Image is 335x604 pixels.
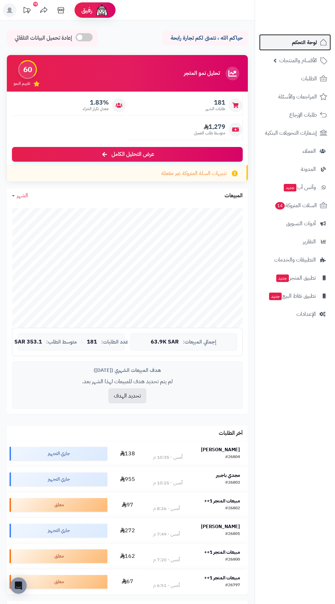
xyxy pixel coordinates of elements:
[259,288,331,304] a: تطبيق نقاط البيعجديد
[183,339,216,345] span: إجمالي المبيعات:
[194,123,225,131] span: 1,279
[10,524,107,537] div: جاري التجهيز
[205,99,225,106] span: 181
[161,170,227,177] span: تنبيهات السلة المتروكة غير مفعلة
[153,582,180,589] div: أمس - 6:51 م
[110,441,145,466] td: 138
[110,492,145,518] td: 97
[81,339,83,345] span: |
[201,523,240,530] strong: [PERSON_NAME]
[225,480,240,486] div: #26803
[108,388,146,403] button: تحديد الهدف
[15,34,72,42] span: إعادة تحميل البيانات التلقائي
[259,125,331,141] a: إشعارات التحويلات البنكية
[184,70,220,77] h3: تحليل نمو المتجر
[289,12,329,26] img: logo-2.png
[274,201,317,210] span: السلات المتروكة
[259,270,331,286] a: تطبيق المتجرجديد
[10,447,107,460] div: جاري التجهيز
[17,378,237,386] p: لم يتم تحديد هدف للمبيعات لهذا الشهر بعد.
[269,293,282,300] span: جديد
[14,339,42,345] span: 353.1 SAR
[268,291,316,301] span: تطبيق نقاط البيع
[110,569,145,594] td: 67
[259,161,331,177] a: المدونة
[110,467,145,492] td: 955
[17,367,237,374] div: هدف المبيعات الشهري ([DATE])
[259,34,331,51] a: لوحة التحكم
[225,556,240,563] div: #26800
[10,549,107,563] div: معلق
[296,309,316,319] span: الإعدادات
[286,219,316,228] span: أدوات التسويق
[33,2,38,6] div: 10
[259,215,331,232] a: أدوات التسويق
[276,274,289,282] span: جديد
[225,531,240,538] div: #26801
[259,70,331,87] a: الطلبات
[87,339,97,345] span: 181
[10,498,107,512] div: معلق
[46,339,77,345] span: متوسط الطلب:
[303,146,316,156] span: العملاء
[289,110,317,120] span: طلبات الإرجاع
[110,543,145,569] td: 162
[204,574,240,581] strong: مبيعات المتجر 1++
[276,273,316,283] span: تطبيق المتجر
[83,99,109,106] span: 1.83%
[279,56,317,65] span: الأقسام والمنتجات
[275,202,285,210] span: 14
[225,582,240,589] div: #26797
[95,3,109,17] img: ai-face.png
[153,556,180,563] div: أمس - 7:20 م
[153,480,183,486] div: أمس - 10:25 م
[201,446,240,453] strong: [PERSON_NAME]
[205,106,225,112] span: طلبات الشهر
[225,454,240,461] div: #26804
[12,192,28,200] a: الشهر
[153,531,180,538] div: أمس - 7:49 م
[303,237,316,246] span: التقارير
[204,549,240,556] strong: مبيعات المتجر 1++
[10,472,107,486] div: جاري التجهيز
[259,233,331,250] a: التقارير
[284,184,296,191] span: جديد
[259,143,331,159] a: العملاء
[204,497,240,505] strong: مبيعات المتجر 1++
[17,191,28,200] span: الشهر
[167,34,243,42] p: حياكم الله ، نتمنى لكم تجارة رابحة
[81,6,92,14] span: رفيق
[265,128,317,138] span: إشعارات التحويلات البنكية
[10,575,107,589] div: معلق
[274,255,316,265] span: التطبيقات والخدمات
[259,179,331,196] a: وآتس آبجديد
[292,38,317,47] span: لوحة التحكم
[259,252,331,268] a: التطبيقات والخدمات
[225,505,240,512] div: #26802
[225,193,243,199] h3: المبيعات
[110,518,145,543] td: 272
[18,3,35,19] a: تحديثات المنصة
[278,92,317,102] span: المراجعات والأسئلة
[194,130,225,136] span: متوسط طلب العميل
[111,150,154,158] span: عرض التحليل الكامل
[283,183,316,192] span: وآتس آب
[151,339,179,345] span: 63.9K SAR
[301,74,317,83] span: الطلبات
[219,430,243,437] h3: آخر الطلبات
[153,505,180,512] div: أمس - 8:26 م
[259,197,331,214] a: السلات المتروكة14
[259,89,331,105] a: المراجعات والأسئلة
[259,306,331,322] a: الإعدادات
[259,107,331,123] a: طلبات الإرجاع
[10,577,27,594] div: Open Intercom Messenger
[14,81,30,86] span: تقييم النمو
[83,106,109,112] span: معدل تكرار الشراء
[101,339,128,345] span: عدد الطلبات:
[12,147,243,162] a: عرض التحليل الكامل
[301,164,316,174] span: المدونة
[216,472,240,479] strong: مجدي باجبير
[153,454,183,461] div: أمس - 10:35 م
